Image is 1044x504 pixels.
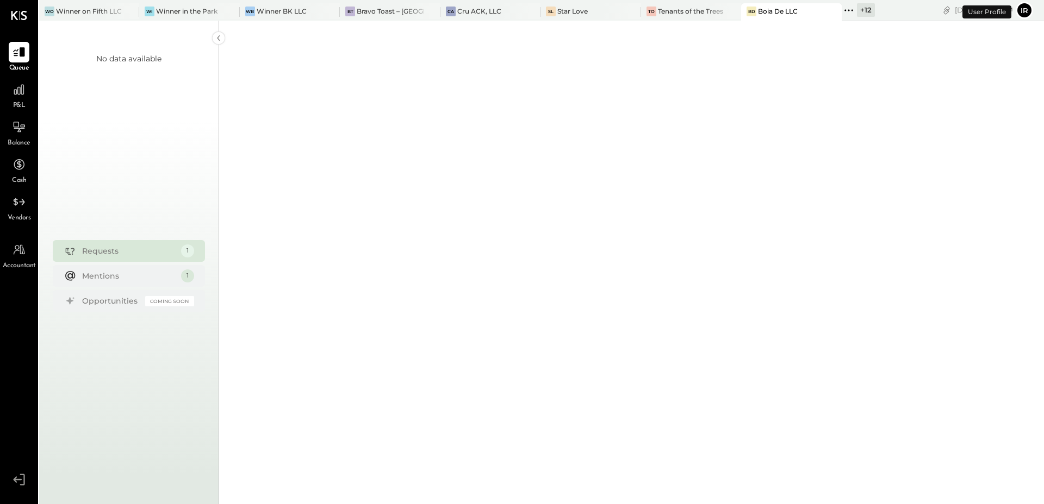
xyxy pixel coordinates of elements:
[857,3,875,17] div: + 12
[45,7,54,16] div: Wo
[145,296,194,306] div: Coming Soon
[13,101,26,111] span: P&L
[96,53,161,64] div: No data available
[82,245,176,256] div: Requests
[446,7,456,16] div: CA
[962,5,1011,18] div: User Profile
[156,7,217,16] div: Winner in the Park
[758,7,798,16] div: Boia De LLC
[955,5,1013,15] div: [DATE]
[181,269,194,282] div: 1
[245,7,255,16] div: WB
[747,7,756,16] div: BD
[557,7,588,16] div: Star Love
[1,240,38,271] a: Accountant
[1016,2,1033,19] button: Ir
[8,213,31,223] span: Vendors
[82,295,140,306] div: Opportunities
[1,42,38,73] a: Queue
[145,7,154,16] div: Wi
[1,154,38,186] a: Cash
[546,7,556,16] div: SL
[9,64,29,73] span: Queue
[56,7,122,16] div: Winner on Fifth LLC
[1,79,38,111] a: P&L
[941,4,952,16] div: copy link
[1,117,38,148] a: Balance
[1,192,38,223] a: Vendors
[257,7,307,16] div: Winner BK LLC
[658,7,723,16] div: Tenants of the Trees
[181,244,194,257] div: 1
[3,261,36,271] span: Accountant
[357,7,424,16] div: Bravo Toast – [GEOGRAPHIC_DATA]
[457,7,501,16] div: Cru ACK, LLC
[345,7,355,16] div: BT
[647,7,656,16] div: To
[82,270,176,281] div: Mentions
[8,138,30,148] span: Balance
[12,176,26,186] span: Cash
